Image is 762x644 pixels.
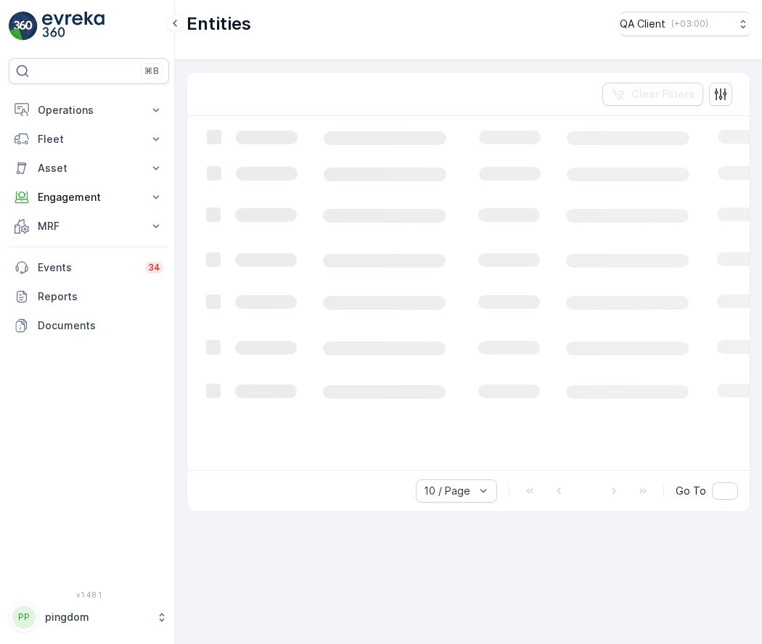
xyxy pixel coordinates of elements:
button: Engagement [9,183,169,212]
button: MRF [9,212,169,241]
a: Reports [9,282,169,311]
p: Asset [38,161,140,176]
p: pingdom [45,610,149,624]
p: Documents [38,318,163,333]
a: Events34 [9,253,169,282]
p: 34 [148,262,160,273]
span: Go To [676,484,706,498]
p: ⌘B [144,65,159,77]
p: Engagement [38,190,140,205]
button: Fleet [9,125,169,154]
span: v 1.48.1 [9,590,169,599]
p: Events [38,260,136,275]
button: PPpingdom [9,602,169,632]
p: Reports [38,289,163,304]
p: Entities [187,12,251,36]
p: Operations [38,103,140,117]
p: ( +03:00 ) [671,18,708,30]
p: MRF [38,219,140,234]
button: Asset [9,154,169,183]
img: logo_light-DOdMpM7g.png [42,12,105,41]
button: QA Client(+03:00) [620,12,750,36]
p: Clear Filters [631,87,695,102]
button: Clear Filters [602,83,703,106]
a: Documents [9,311,169,340]
img: logo [9,12,38,41]
button: Operations [9,96,169,125]
p: QA Client [620,17,665,31]
div: PP [12,606,36,629]
p: Fleet [38,132,140,146]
